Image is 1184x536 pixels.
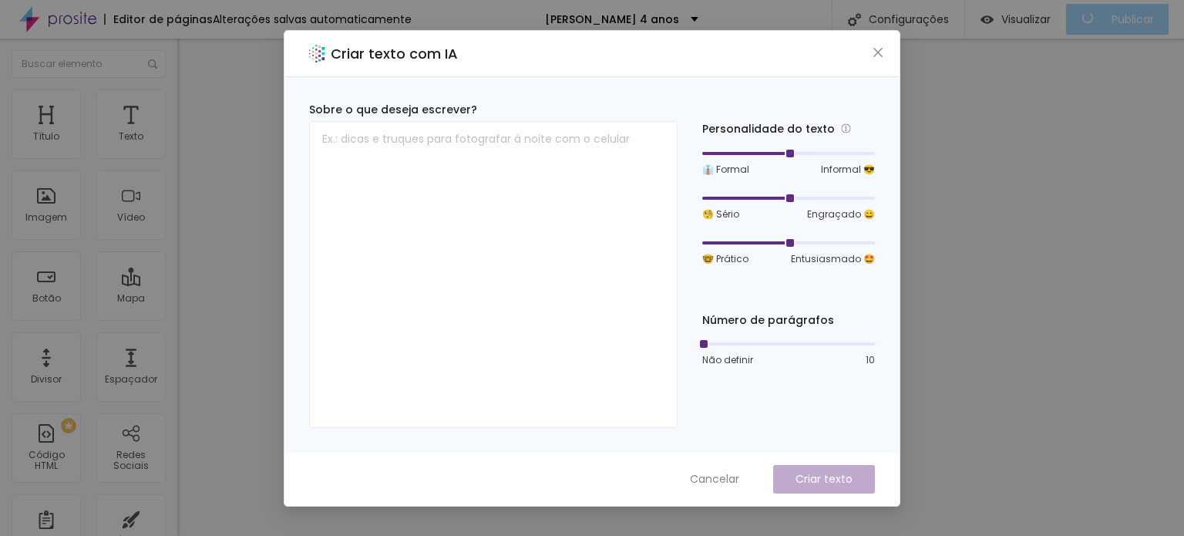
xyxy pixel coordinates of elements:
[104,14,213,25] div: Editor de páginas
[545,14,679,25] p: [PERSON_NAME] 4 anos
[100,450,161,472] div: Redes Sociais
[1066,4,1169,35] button: Publicar
[12,50,166,78] input: Buscar elemento
[872,46,884,59] span: close
[702,163,749,177] span: 👔 Formal
[309,102,678,118] div: Sobre o que deseja escrever?
[965,4,1066,35] button: Visualizar
[702,312,875,329] div: Número de parágrafos
[117,212,145,223] div: Vídeo
[331,43,458,64] h2: Criar texto com IA
[702,207,739,221] span: 🧐 Sério
[33,131,59,142] div: Título
[690,471,739,487] span: Cancelar
[32,293,61,304] div: Botão
[15,450,76,472] div: Código HTML
[674,465,755,494] button: Cancelar
[148,59,157,69] img: Icone
[773,465,875,494] button: Criar texto
[807,207,875,221] span: Engraçado 😄
[117,293,145,304] div: Mapa
[1112,13,1154,25] span: Publicar
[1001,13,1051,25] span: Visualizar
[31,374,62,385] div: Divisor
[848,13,861,26] img: Icone
[119,131,143,142] div: Texto
[177,39,1184,536] iframe: Editor
[870,44,886,60] button: Close
[821,163,875,177] span: Informal 😎
[105,374,157,385] div: Espaçador
[702,252,748,266] span: 🤓 Prático
[866,353,875,367] span: 10
[791,252,875,266] span: Entusiasmado 🤩
[702,120,875,138] div: Personalidade do texto
[980,13,994,26] img: view-1.svg
[25,212,67,223] div: Imagem
[702,353,753,367] span: Não definir
[213,14,412,25] div: Alterações salvas automaticamente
